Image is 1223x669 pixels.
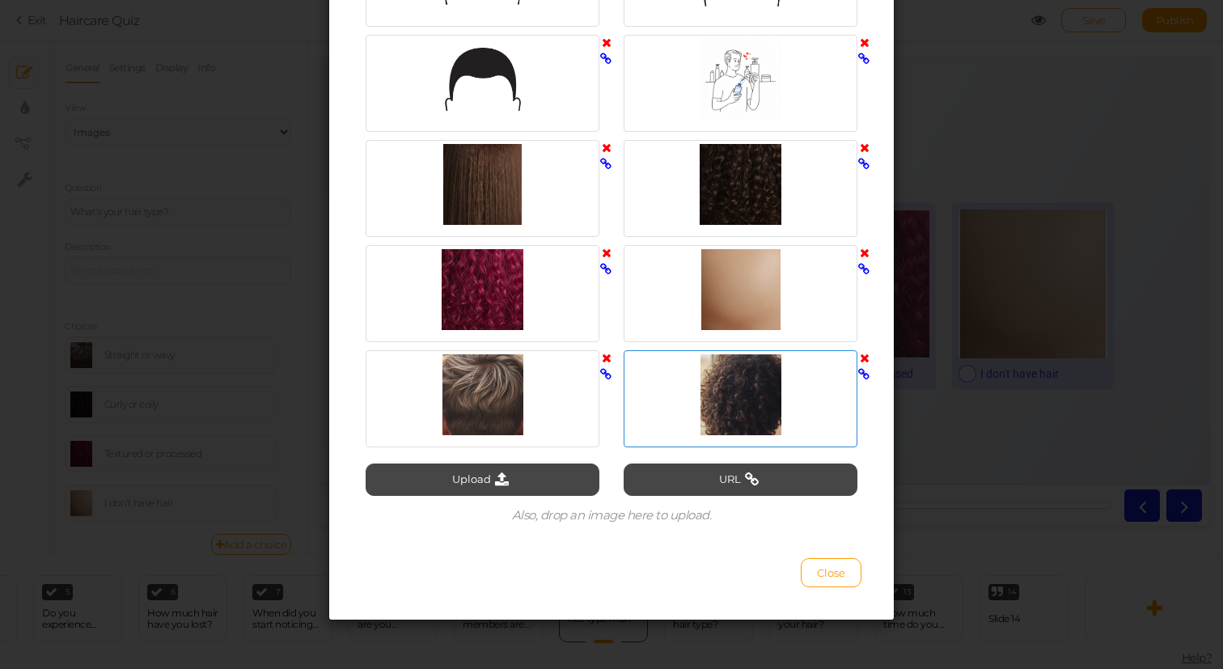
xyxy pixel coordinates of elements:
[481,311,608,324] div: Textured or processed
[817,566,845,579] span: Close
[366,464,599,496] button: Upload
[659,311,786,324] div: I don't have hair
[303,311,430,324] div: Curly or coily
[624,464,857,496] button: URL
[352,100,538,122] div: What's your hair type?
[801,558,861,587] button: Close
[512,507,712,523] span: Also, drop an image here to upload.
[125,311,252,324] div: Straight or wavy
